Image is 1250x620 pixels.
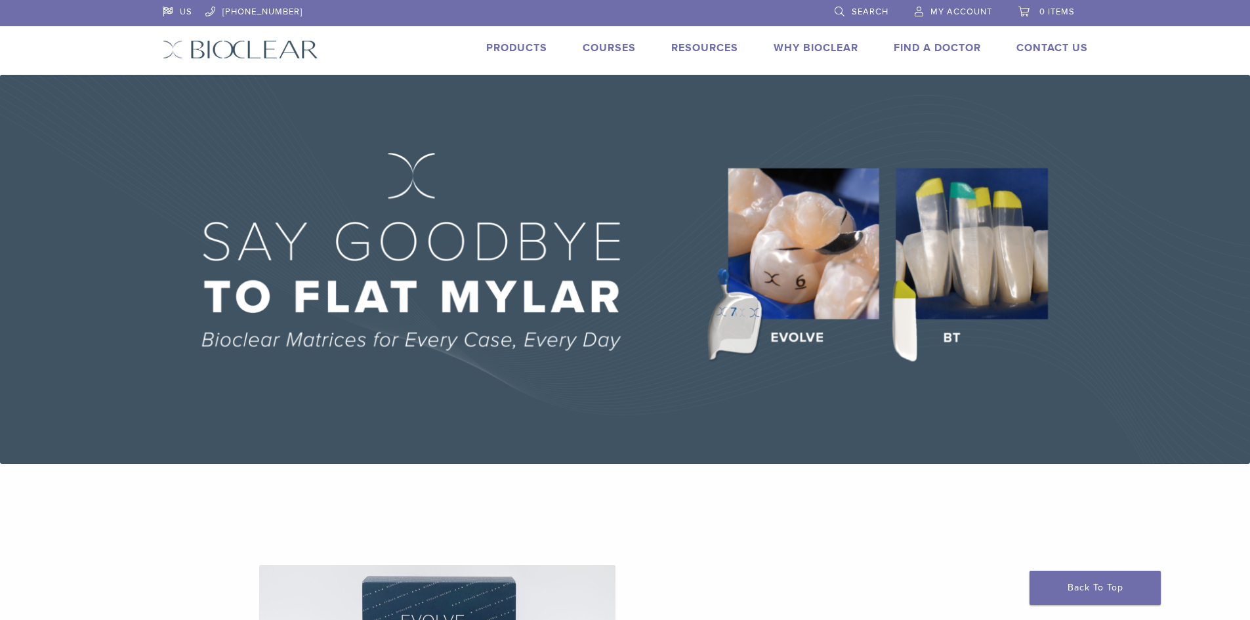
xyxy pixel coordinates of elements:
[930,7,992,17] span: My Account
[583,41,636,54] a: Courses
[486,41,547,54] a: Products
[1016,41,1088,54] a: Contact Us
[1039,7,1075,17] span: 0 items
[1030,571,1161,605] a: Back To Top
[894,41,981,54] a: Find A Doctor
[774,41,858,54] a: Why Bioclear
[163,40,318,59] img: Bioclear
[852,7,888,17] span: Search
[671,41,738,54] a: Resources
